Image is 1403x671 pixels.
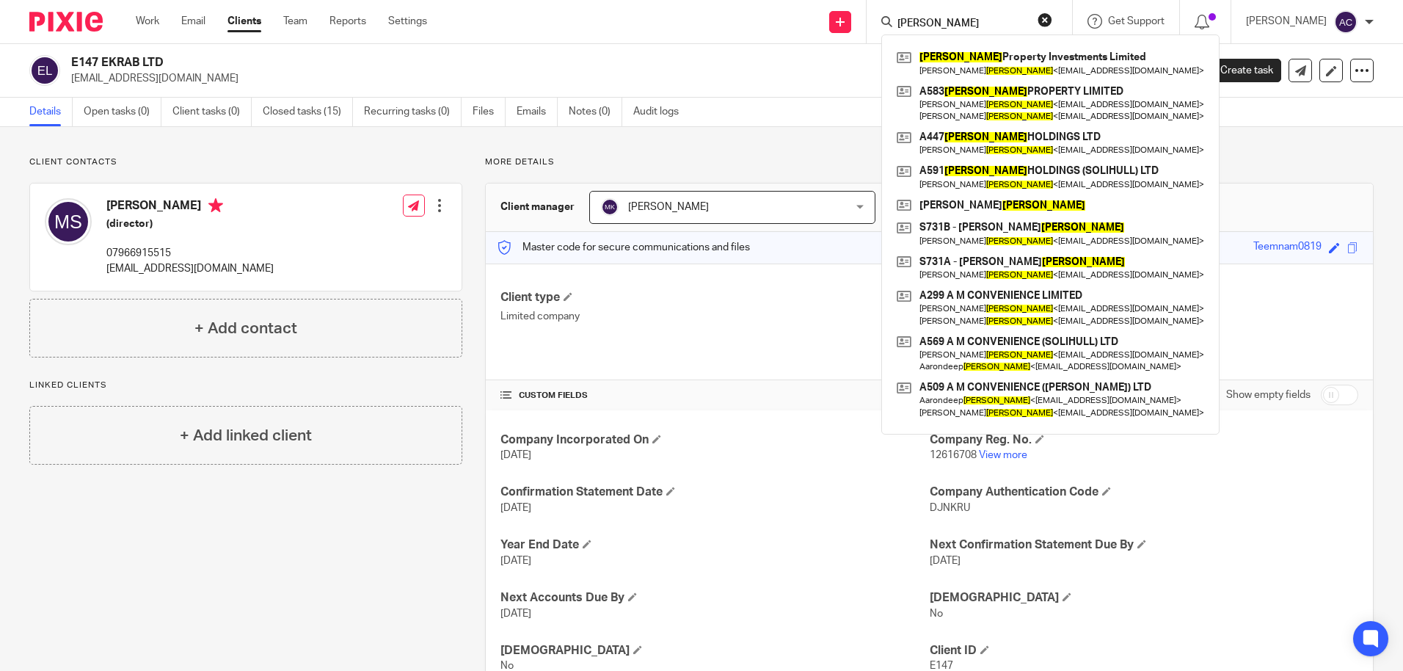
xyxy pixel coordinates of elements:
a: Client tasks (0) [172,98,252,126]
span: [DATE] [500,609,531,619]
span: [PERSON_NAME] [628,202,709,212]
a: Clients [227,14,261,29]
p: [EMAIL_ADDRESS][DOMAIN_NAME] [71,71,1174,86]
a: Recurring tasks (0) [364,98,462,126]
p: 07966915515 [106,246,274,261]
a: Closed tasks (15) [263,98,353,126]
span: No [500,661,514,671]
a: Work [136,14,159,29]
img: Pixie [29,12,103,32]
p: More details [485,156,1374,168]
span: [DATE] [500,450,531,460]
p: Master code for secure communications and files [497,240,750,255]
button: Clear [1038,12,1052,27]
p: [PERSON_NAME] [1246,14,1327,29]
p: Linked clients [29,380,462,391]
a: Files [473,98,506,126]
span: 12616708 [930,450,977,460]
input: Search [896,18,1028,31]
label: Show empty fields [1226,388,1311,402]
img: svg%3E [45,198,92,245]
a: Emails [517,98,558,126]
h4: Client type [500,290,929,305]
h3: Client manager [500,200,575,214]
h4: + Add linked client [180,424,312,447]
a: Team [283,14,307,29]
i: Primary [208,198,223,213]
a: Audit logs [633,98,690,126]
h4: + Add contact [194,317,297,340]
div: Teemnam0819 [1253,239,1322,256]
a: View more [979,450,1027,460]
h4: Confirmation Statement Date [500,485,929,500]
h4: Client ID [930,643,1358,659]
a: Create task [1196,59,1281,82]
h2: E147 EKRAB LTD [71,55,953,70]
span: No [930,609,943,619]
a: Reports [329,14,366,29]
span: [DATE] [500,556,531,566]
span: Get Support [1108,16,1165,26]
span: DJNKRU [930,503,970,513]
h5: (director) [106,217,274,231]
h4: [DEMOGRAPHIC_DATA] [500,643,929,659]
p: Client contacts [29,156,462,168]
a: Email [181,14,205,29]
span: [DATE] [930,556,961,566]
span: [DATE] [500,503,531,513]
a: Notes (0) [569,98,622,126]
h4: Next Accounts Due By [500,590,929,606]
p: [EMAIL_ADDRESS][DOMAIN_NAME] [106,261,274,276]
h4: Company Reg. No. [930,432,1358,448]
span: E147 [930,661,953,671]
img: svg%3E [601,198,619,216]
img: svg%3E [29,55,60,86]
p: Limited company [500,309,929,324]
h4: [DEMOGRAPHIC_DATA] [930,590,1358,606]
h4: Company Authentication Code [930,485,1358,500]
h4: Year End Date [500,537,929,553]
a: Details [29,98,73,126]
img: svg%3E [1334,10,1358,34]
h4: Company Incorporated On [500,432,929,448]
a: Settings [388,14,427,29]
h4: [PERSON_NAME] [106,198,274,217]
h4: CUSTOM FIELDS [500,390,929,402]
a: Open tasks (0) [84,98,161,126]
h4: Next Confirmation Statement Due By [930,537,1358,553]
